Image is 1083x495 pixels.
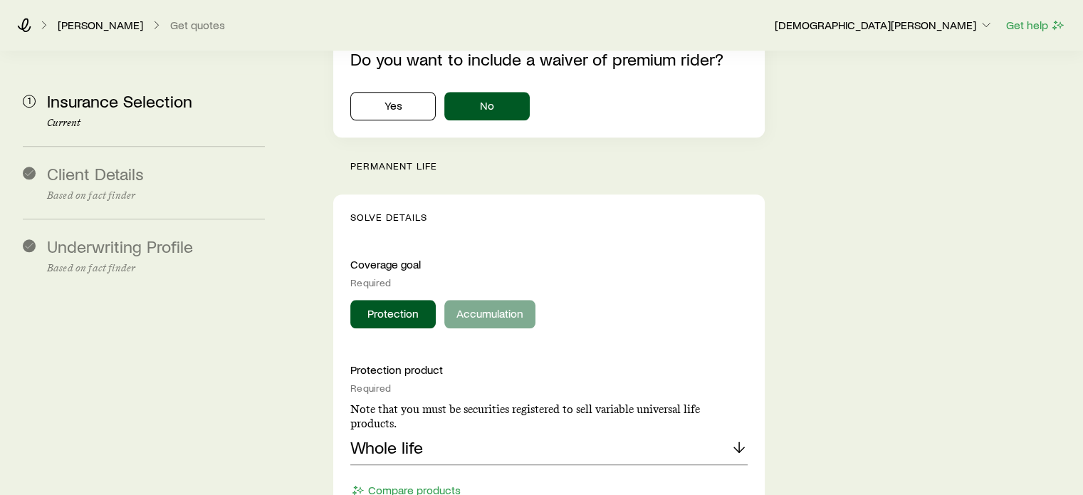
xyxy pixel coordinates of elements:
[169,19,226,32] button: Get quotes
[350,277,747,288] div: Required
[774,17,994,34] button: [DEMOGRAPHIC_DATA][PERSON_NAME]
[47,263,265,274] p: Based on fact finder
[350,363,747,377] p: Protection product
[350,402,747,431] p: Note that you must be securities registered to sell variable universal life products.
[57,19,144,32] a: [PERSON_NAME]
[350,437,423,457] p: Whole life
[1005,17,1066,33] button: Get help
[444,300,535,328] button: Accumulation
[444,92,530,120] button: No
[350,160,764,172] p: permanent life
[350,257,747,271] p: Coverage goal
[350,382,747,394] div: Required
[47,90,192,111] span: Insurance Selection
[775,18,993,32] p: [DEMOGRAPHIC_DATA][PERSON_NAME]
[350,49,747,69] p: Do you want to include a waiver of premium rider?
[47,163,144,184] span: Client Details
[23,95,36,108] span: 1
[47,118,265,129] p: Current
[350,300,436,328] button: Protection
[350,92,436,120] button: Yes
[47,236,193,256] span: Underwriting Profile
[350,212,747,223] p: Solve Details
[47,190,265,202] p: Based on fact finder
